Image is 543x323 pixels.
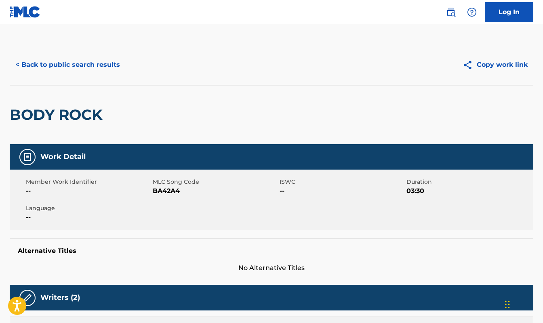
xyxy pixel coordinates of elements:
div: Drag [505,292,510,317]
a: Log In [485,2,533,22]
span: MLC Song Code [153,178,278,186]
div: Help [464,4,480,20]
h5: Alternative Titles [18,247,525,255]
button: < Back to public search results [10,55,126,75]
h5: Work Detail [40,152,86,161]
h2: BODY ROCK [10,106,107,124]
img: Work Detail [23,152,32,162]
span: Language [26,204,151,212]
span: 03:30 [406,186,531,196]
span: -- [26,186,151,196]
img: help [467,7,477,17]
span: ISWC [280,178,404,186]
img: MLC Logo [10,6,41,18]
span: -- [280,186,404,196]
span: -- [26,212,151,222]
button: Copy work link [457,55,533,75]
img: Writers [23,293,32,303]
img: Copy work link [463,60,477,70]
span: Duration [406,178,531,186]
span: No Alternative Titles [10,263,533,273]
span: Member Work Identifier [26,178,151,186]
iframe: Chat Widget [503,284,543,323]
a: Public Search [443,4,459,20]
span: BA42A4 [153,186,278,196]
img: search [446,7,456,17]
h5: Writers (2) [40,293,80,302]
